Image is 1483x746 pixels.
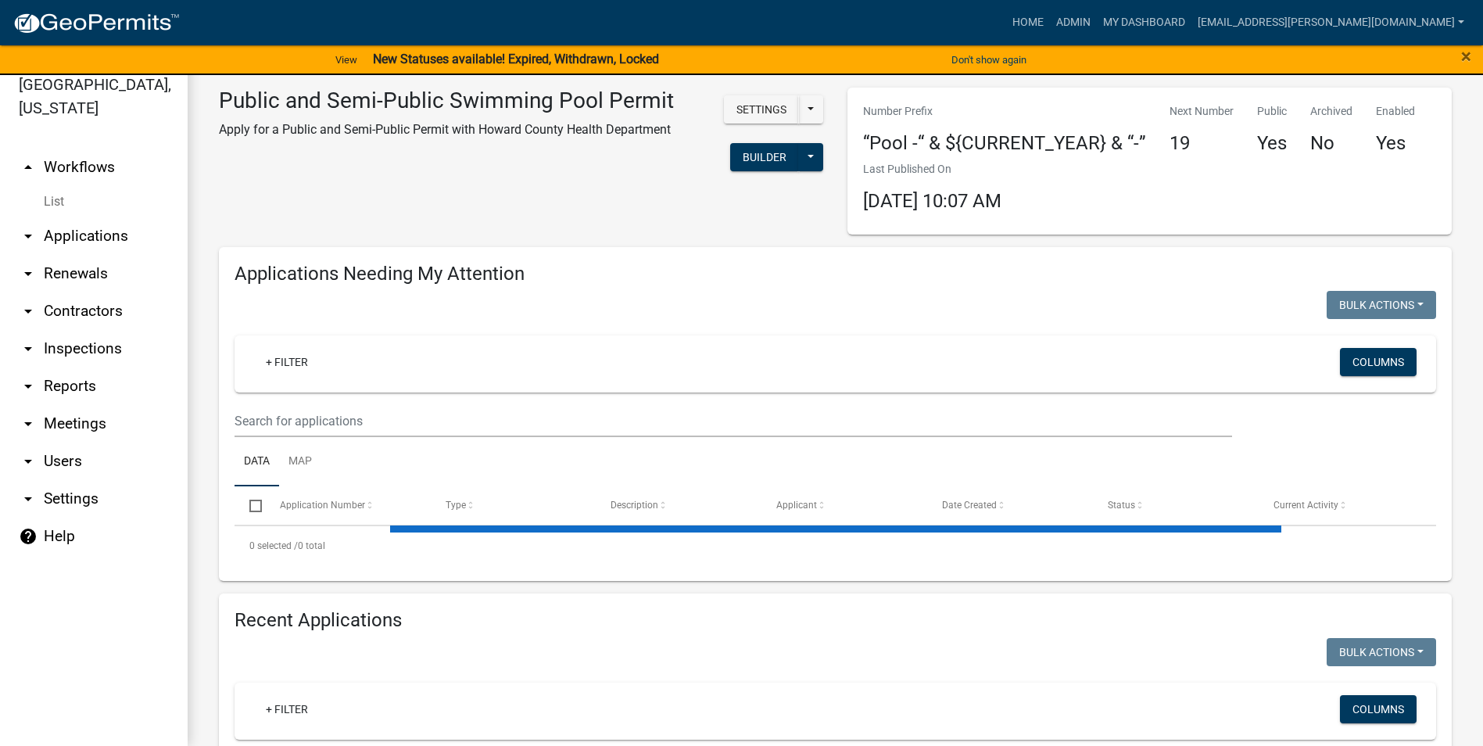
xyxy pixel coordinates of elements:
[927,486,1093,524] datatable-header-cell: Date Created
[863,132,1146,155] h4: “Pool -“ & ${CURRENT_YEAR} & “-”
[279,437,321,487] a: Map
[1461,45,1471,67] span: ×
[235,405,1232,437] input: Search for applications
[1093,486,1259,524] datatable-header-cell: Status
[1340,695,1417,723] button: Columns
[1461,47,1471,66] button: Close
[235,263,1436,285] h4: Applications Needing My Attention
[19,339,38,358] i: arrow_drop_down
[1340,348,1417,376] button: Columns
[761,486,927,524] datatable-header-cell: Applicant
[19,414,38,433] i: arrow_drop_down
[596,486,761,524] datatable-header-cell: Description
[1170,132,1234,155] h4: 19
[1097,8,1191,38] a: My Dashboard
[942,500,997,511] span: Date Created
[1257,103,1287,120] p: Public
[730,143,799,171] button: Builder
[264,486,430,524] datatable-header-cell: Application Number
[249,540,298,551] span: 0 selected /
[235,526,1436,565] div: 0 total
[373,52,659,66] strong: New Statuses available! Expired, Withdrawn, Locked
[19,227,38,246] i: arrow_drop_down
[863,103,1146,120] p: Number Prefix
[19,377,38,396] i: arrow_drop_down
[1108,500,1135,511] span: Status
[280,500,365,511] span: Application Number
[19,302,38,321] i: arrow_drop_down
[1327,638,1436,666] button: Bulk Actions
[19,527,38,546] i: help
[19,490,38,508] i: arrow_drop_down
[1050,8,1097,38] a: Admin
[1310,132,1352,155] h4: No
[1376,132,1415,155] h4: Yes
[219,120,674,139] p: Apply for a Public and Semi-Public Permit with Howard County Health Department
[1327,291,1436,319] button: Bulk Actions
[1310,103,1352,120] p: Archived
[253,348,321,376] a: + Filter
[329,47,364,73] a: View
[219,88,674,114] h3: Public and Semi-Public Swimming Pool Permit
[863,161,1001,178] p: Last Published On
[945,47,1033,73] button: Don't show again
[1191,8,1470,38] a: [EMAIL_ADDRESS][PERSON_NAME][DOMAIN_NAME]
[446,500,466,511] span: Type
[1273,500,1338,511] span: Current Activity
[235,609,1436,632] h4: Recent Applications
[1006,8,1050,38] a: Home
[19,158,38,177] i: arrow_drop_up
[1259,486,1424,524] datatable-header-cell: Current Activity
[19,452,38,471] i: arrow_drop_down
[611,500,658,511] span: Description
[1257,132,1287,155] h4: Yes
[235,486,264,524] datatable-header-cell: Select
[253,695,321,723] a: + Filter
[1170,103,1234,120] p: Next Number
[1376,103,1415,120] p: Enabled
[235,437,279,487] a: Data
[776,500,817,511] span: Applicant
[863,190,1001,212] span: [DATE] 10:07 AM
[19,264,38,283] i: arrow_drop_down
[724,95,799,124] button: Settings
[430,486,596,524] datatable-header-cell: Type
